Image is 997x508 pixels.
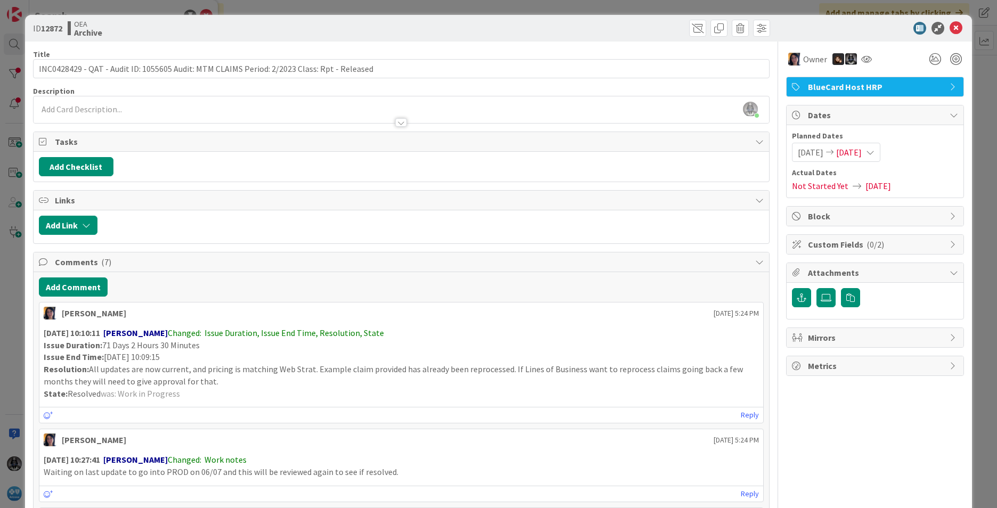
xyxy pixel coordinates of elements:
span: [DATE] [798,146,823,159]
p: All updates are now current, and pricing is matching Web Strat. Example claim provided has alread... [44,363,759,387]
span: [DATE] [836,146,862,159]
strong: Issue Duration: [44,340,102,350]
span: Links [55,194,750,207]
strong: [PERSON_NAME] [103,327,168,338]
span: Metrics [808,359,944,372]
input: type card name here... [33,59,770,78]
span: Mirrors [808,331,944,344]
a: Reply [741,408,759,422]
strong: Issue End Time: [44,351,104,362]
img: TC [44,307,56,319]
span: [DATE] [865,179,891,192]
span: Dates [808,109,944,121]
div: [PERSON_NAME] [62,433,126,446]
b: 12872 [41,23,62,34]
img: ddRgQ3yRm5LdI1ED0PslnJbT72KgN0Tb.jfif [743,102,758,117]
span: Tasks [55,135,750,148]
img: KG [845,53,857,65]
span: Planned Dates [792,130,958,142]
span: Description [33,86,75,96]
p: Resolved [44,388,759,400]
a: Reply [741,487,759,501]
span: ID [33,22,62,35]
p: 71 Days 2 Hours 30 Minutes [44,339,759,351]
b: Archive [74,28,102,37]
span: BlueCard Host HRP [808,80,944,93]
p: Waiting on last update to go into PROD on 06/07 and this will be reviewed again to see if resolved. [44,466,759,478]
span: Actual Dates [792,167,958,178]
strong: [DATE] 10:27:41 [44,454,100,465]
span: Comments [55,256,750,268]
strong: Resolution: [44,364,89,374]
span: was: Work in Progress [101,388,180,399]
p: [DATE] 10:09:15 [44,351,759,363]
strong: [PERSON_NAME] [103,454,168,465]
span: Changed: Issue Duration, Issue End Time, Resolution, State [168,327,384,338]
span: [DATE] 5:24 PM [714,308,759,319]
button: Add Link [39,216,97,235]
span: Block [808,210,944,223]
span: Owner [803,53,827,65]
span: ( 0/2 ) [867,239,884,250]
strong: State: [44,388,68,399]
strong: [DATE] 10:10:11 [44,327,100,338]
span: OEA [74,20,102,28]
span: ( 7 ) [101,257,111,267]
img: TC [44,433,56,446]
img: ZB [832,53,844,65]
div: [PERSON_NAME] [62,307,126,319]
span: Changed: Work notes [168,454,247,465]
img: TC [788,53,801,65]
span: Attachments [808,266,944,279]
button: Add Checklist [39,157,113,176]
span: [DATE] 5:24 PM [714,435,759,446]
span: Custom Fields [808,238,944,251]
button: Add Comment [39,277,108,297]
span: Not Started Yet [792,179,848,192]
label: Title [33,50,50,59]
